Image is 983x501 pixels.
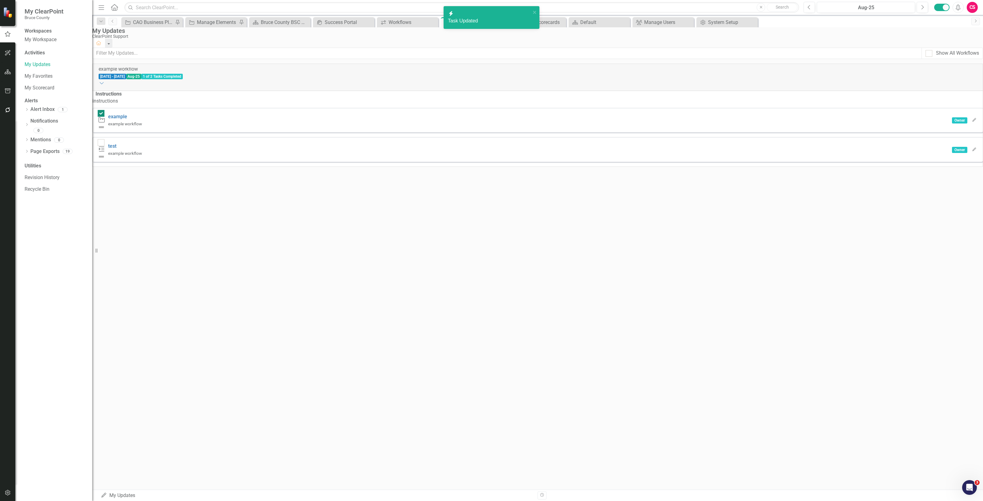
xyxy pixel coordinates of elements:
div: 0 [54,137,64,143]
a: CAO Business Plan Initiatives [123,18,174,26]
a: Page Exports [30,148,60,155]
div: CAO Business Plan Initiatives [133,18,174,26]
small: example workflow [108,121,142,126]
div: Utilities [25,162,86,170]
div: Task Updated [448,18,531,25]
a: My Favorites [25,73,86,80]
span: [DATE] - [DATE] [99,74,126,79]
a: Manage Users [634,18,692,26]
a: Default [570,18,629,26]
span: Search [776,5,789,10]
span: Owner [952,147,967,153]
a: Workflows [378,18,437,26]
input: Search ClearPoint... [124,2,799,13]
a: My Updates [25,61,86,68]
button: Aug-25 [817,2,915,13]
div: example workflow [99,66,977,73]
legend: Instructions [92,91,125,98]
a: Revision History [25,174,86,181]
a: Alert Inbox [30,106,55,113]
div: Manage Users [644,18,692,26]
a: example [108,114,127,119]
button: CS [967,2,978,13]
div: Default [580,18,629,26]
span: 3 [975,480,980,485]
a: Bruce County BSC Welcome Page [251,18,309,26]
div: Show All Workflows [936,50,979,57]
div: 1 [58,107,68,112]
a: System Setup [698,18,756,26]
small: Bruce County [25,15,64,20]
img: ClearPoint Strategy [3,7,14,18]
input: Filter My Updates... [92,48,922,59]
div: Manage Elements [197,18,237,26]
span: 1 of 2 Tasks Completed [141,74,183,79]
a: Success Portal [315,18,373,26]
a: Recycle Bin [25,186,86,193]
div: 19 [63,149,72,154]
span: My ClearPoint [25,8,64,15]
p: instructions [92,98,983,105]
img: Not Defined [98,153,105,160]
a: My Workspace [25,36,86,43]
div: Workflows [389,18,437,26]
div: My Updates [101,492,533,499]
a: Manage Elements [187,18,237,26]
div: Activities [25,49,86,57]
div: System Setup [708,18,756,26]
div: Bruce County BSC Welcome Page [261,18,309,26]
a: test [108,143,116,149]
div: Success Portal [325,18,373,26]
div: ClearPoint Support [92,34,980,39]
a: Mentions [30,136,51,143]
span: Aug-25 [126,74,142,79]
a: My Scorecard [25,84,86,92]
small: example workflow [108,151,142,156]
img: Not Defined [98,123,105,131]
a: Notifications [30,118,86,125]
div: Alerts [25,97,86,104]
div: 0 [33,128,43,133]
button: close [533,9,537,16]
div: Workspaces [25,28,86,35]
button: Search [767,3,797,12]
span: Owner [952,117,967,123]
div: Aug-25 [819,4,913,11]
iframe: Intercom live chat [962,480,977,495]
